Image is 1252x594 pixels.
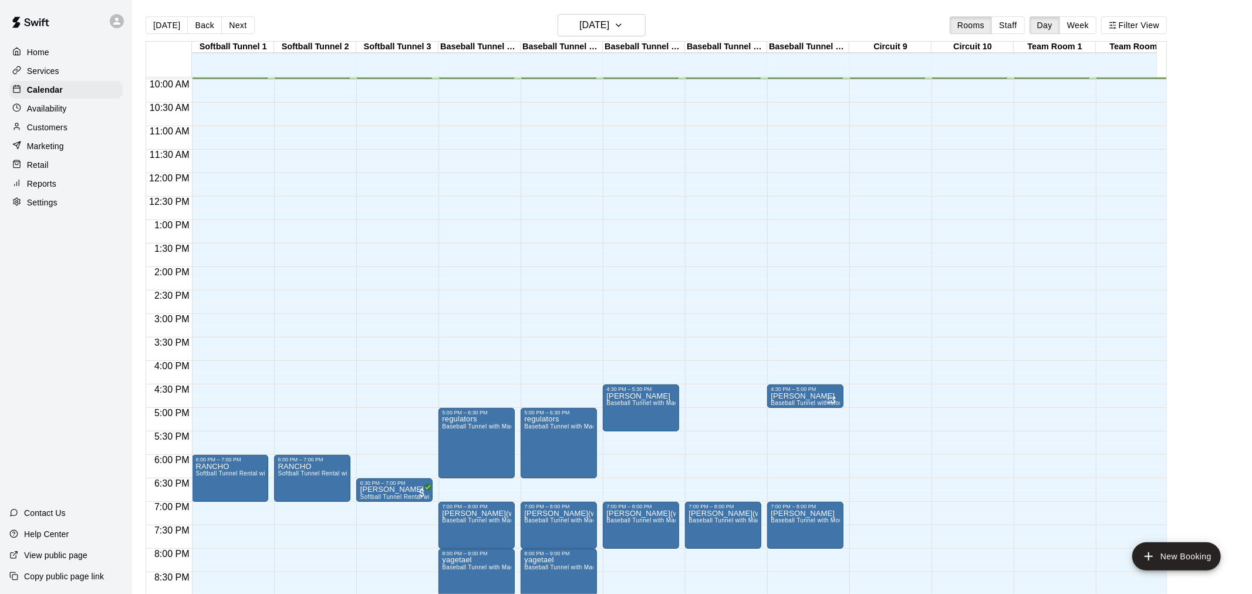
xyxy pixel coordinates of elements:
span: 4:00 PM [151,361,193,371]
div: 4:30 PM – 5:30 PM: munn [603,384,679,431]
span: Baseball Tunnel with Machine [524,517,608,524]
div: Circuit 9 [849,42,932,53]
div: 6:00 PM – 7:00 PM [195,457,265,463]
span: Recurring event [827,396,836,405]
span: All customers have paid [416,487,428,499]
div: 5:00 PM – 6:30 PM [442,410,511,416]
div: 7:00 PM – 8:00 PM [442,504,511,509]
span: 4:30 PM [151,384,193,394]
span: 12:30 PM [146,197,192,207]
span: 6:00 PM [151,455,193,465]
p: Contact Us [24,507,66,519]
div: Softball Tunnel 1 [192,42,274,53]
span: 6:30 PM [151,478,193,488]
span: 7:00 PM [151,502,193,512]
div: 7:00 PM – 8:00 PM [524,504,593,509]
span: Baseball Tunnel with Machine [524,423,608,430]
span: Baseball Tunnel with Machine [689,517,772,524]
div: 4:30 PM – 5:30 PM [606,386,676,392]
span: 8:00 PM [151,549,193,559]
div: Softball Tunnel 3 [356,42,438,53]
p: Help Center [24,528,69,540]
span: 3:00 PM [151,314,193,324]
span: Softball Tunnel Rental with Machine [278,470,378,477]
span: 10:00 AM [147,79,193,89]
p: Copy public page link [24,571,104,582]
button: Staff [991,16,1025,34]
span: Baseball Tunnel with Machine [442,517,525,524]
div: 7:00 PM – 8:00 PM [771,504,840,509]
span: 10:30 AM [147,103,193,113]
div: 7:00 PM – 8:00 PM: Donnie(wildfire) [685,502,761,549]
span: Baseball Tunnel with Machine [606,400,690,406]
p: Availability [27,103,67,114]
p: Services [27,65,59,77]
p: Reports [27,178,56,190]
p: Calendar [27,84,63,96]
div: Baseball Tunnel 4 (Machine) [438,42,521,53]
div: Softball Tunnel 2 [274,42,356,53]
div: 7:00 PM – 8:00 PM: Donnie(wildfire) [603,502,679,549]
p: Retail [27,159,49,171]
button: Next [221,16,254,34]
p: Settings [27,197,58,208]
span: Softball Tunnel Rental with Machine [360,494,460,500]
span: Baseball Tunnel with Machine [606,517,690,524]
div: 4:30 PM – 5:00 PM: donnie [767,384,843,408]
span: 2:30 PM [151,291,193,301]
span: Baseball Tunnel with Machine [524,564,608,571]
div: 6:00 PM – 7:00 PM: RANCHO [274,455,350,502]
button: Week [1059,16,1096,34]
div: Baseball Tunnel 5 (Machine) [521,42,603,53]
p: View public page [24,549,87,561]
div: 7:00 PM – 8:00 PM: Donnie(wildfire) [521,502,597,549]
div: Team Room 2 [1096,42,1178,53]
div: 6:30 PM – 7:00 PM: Tristan Jackman [356,478,433,502]
div: 7:00 PM – 8:00 PM [689,504,758,509]
div: Baseball Tunnel 8 (Mound) [767,42,849,53]
span: 1:30 PM [151,244,193,254]
div: 6:00 PM – 7:00 PM [278,457,347,463]
span: Softball Tunnel Rental with Machine [195,470,296,477]
span: 8:30 PM [151,572,193,582]
div: 7:00 PM – 8:00 PM: Donnie(wildfire) [438,502,515,549]
button: [DATE] [146,16,188,34]
span: 11:30 AM [147,150,193,160]
span: Baseball Tunnel with Mound [771,400,849,406]
span: Baseball Tunnel with Machine [442,564,525,571]
span: 5:30 PM [151,431,193,441]
div: Baseball Tunnel 6 (Machine) [603,42,685,53]
span: 11:00 AM [147,126,193,136]
button: add [1132,542,1221,571]
button: Rooms [950,16,992,34]
span: 1:00 PM [151,220,193,230]
div: Circuit 10 [932,42,1014,53]
p: Customers [27,122,68,133]
div: Team Room 1 [1014,42,1096,53]
button: Back [187,16,222,34]
div: 4:30 PM – 5:00 PM [771,386,840,392]
span: 2:00 PM [151,267,193,277]
p: Marketing [27,140,64,152]
span: 5:00 PM [151,408,193,418]
div: 8:00 PM – 9:00 PM [524,551,593,556]
span: 12:00 PM [146,173,192,183]
span: Baseball Tunnel with Machine [442,423,525,430]
div: 7:00 PM – 8:00 PM: HOLLIS [767,502,843,549]
div: Baseball Tunnel 7 (Mound/Machine) [685,42,767,53]
button: Day [1030,16,1060,34]
div: 7:00 PM – 8:00 PM [606,504,676,509]
span: 3:30 PM [151,338,193,347]
button: Filter View [1101,16,1167,34]
div: 5:00 PM – 6:30 PM: regulators [438,408,515,478]
div: 5:00 PM – 6:30 PM: regulators [521,408,597,478]
div: 6:00 PM – 7:00 PM: RANCHO [192,455,268,502]
h6: [DATE] [579,17,609,33]
p: Home [27,46,49,58]
span: 7:30 PM [151,525,193,535]
span: Baseball Tunnel with Mound [771,517,849,524]
div: 6:30 PM – 7:00 PM [360,480,429,486]
div: 5:00 PM – 6:30 PM [524,410,593,416]
div: 8:00 PM – 9:00 PM [442,551,511,556]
